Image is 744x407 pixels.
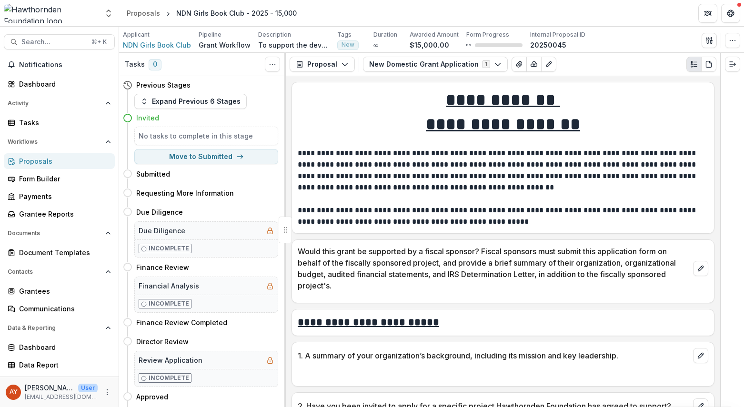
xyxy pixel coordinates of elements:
h4: Director Review [136,337,189,347]
button: Open Documents [4,226,115,241]
nav: breadcrumb [123,6,301,20]
h4: Finance Review Completed [136,318,227,328]
button: Open Contacts [4,264,115,279]
h4: Submitted [136,169,170,179]
h5: Financial Analysis [139,281,199,291]
h4: Due Diligence [136,207,183,217]
a: Tasks [4,115,115,130]
button: PDF view [701,57,716,72]
p: Tags [337,30,352,39]
button: New Domestic Grant Application1 [363,57,508,72]
h4: Finance Review [136,262,189,272]
div: ⌘ + K [90,37,109,47]
p: Pipeline [199,30,221,39]
button: Partners [698,4,717,23]
p: Applicant [123,30,150,39]
p: Internal Proposal ID [530,30,585,39]
div: Dashboard [19,342,107,352]
p: ∞ [373,40,378,50]
span: Search... [21,38,86,46]
span: Contacts [8,268,101,275]
p: User [78,384,98,392]
button: edit [693,261,708,276]
a: Dashboard [4,76,115,92]
p: Incomplete [149,299,189,308]
p: Awarded Amount [410,30,459,39]
p: To support the development of [DEMOGRAPHIC_DATA] writers, specifically youth and girls, working i... [258,40,330,50]
button: Open Workflows [4,134,115,149]
p: 1. A summary of your organization’s background, including its mission and key leadership. [298,350,689,361]
span: Documents [8,230,101,237]
p: Duration [373,30,397,39]
a: Form Builder [4,171,115,187]
div: Grantee Reports [19,209,107,219]
button: Open Data & Reporting [4,320,115,336]
p: [PERSON_NAME] [25,383,74,393]
button: Notifications [4,57,115,72]
p: $15,000.00 [410,40,449,50]
button: Edit as form [541,57,556,72]
h5: No tasks to complete in this stage [139,131,274,141]
p: Description [258,30,291,39]
span: Data & Reporting [8,325,101,331]
button: Toggle View Cancelled Tasks [265,57,280,72]
p: Incomplete [149,244,189,253]
span: Activity [8,100,101,107]
a: NDN Girls Book Club [123,40,191,50]
h4: Requesting More Information [136,188,234,198]
img: Hawthornden Foundation logo [4,4,98,23]
p: 0 % [466,42,471,49]
a: Document Templates [4,245,115,260]
span: 0 [149,59,161,70]
button: Get Help [721,4,740,23]
h3: Tasks [125,60,145,69]
p: 20250045 [530,40,566,50]
button: Expand Previous 6 Stages [134,94,247,109]
button: More [101,387,113,398]
h4: Previous Stages [136,80,191,90]
h4: Invited [136,113,159,123]
p: Form Progress [466,30,509,39]
span: New [342,41,354,48]
div: Proposals [127,8,160,18]
a: Data Report [4,357,115,373]
div: Payments [19,191,107,201]
div: Data Report [19,360,107,370]
div: Proposals [19,156,107,166]
p: Would this grant be supported by a fiscal sponsor? Fiscal sponsors must submit this application f... [298,246,689,291]
p: Incomplete [149,374,189,382]
span: Notifications [19,61,111,69]
div: Dashboard [19,79,107,89]
button: Move to Submitted [134,149,278,164]
a: Grantees [4,283,115,299]
div: Form Builder [19,174,107,184]
button: Search... [4,34,115,50]
button: View Attached Files [512,57,527,72]
button: Expand right [725,57,740,72]
div: Andreas Yuíza [10,389,18,395]
a: Grantee Reports [4,206,115,222]
a: Communications [4,301,115,317]
span: Workflows [8,139,101,145]
div: Document Templates [19,248,107,258]
a: Dashboard [4,339,115,355]
button: Open Activity [4,96,115,111]
a: Proposals [4,153,115,169]
button: Open entity switcher [102,4,115,23]
button: edit [693,348,708,363]
a: Payments [4,189,115,204]
h5: Review Application [139,355,202,365]
p: Grant Workflow [199,40,251,50]
button: Plaintext view [686,57,702,72]
button: Proposal [290,57,355,72]
h4: Approved [136,392,168,402]
h5: Due Diligence [139,226,185,236]
div: Tasks [19,118,107,128]
p: [EMAIL_ADDRESS][DOMAIN_NAME] [25,393,98,401]
div: Grantees [19,286,107,296]
a: Proposals [123,6,164,20]
div: NDN Girls Book Club - 2025 - 15,000 [176,8,297,18]
div: Communications [19,304,107,314]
